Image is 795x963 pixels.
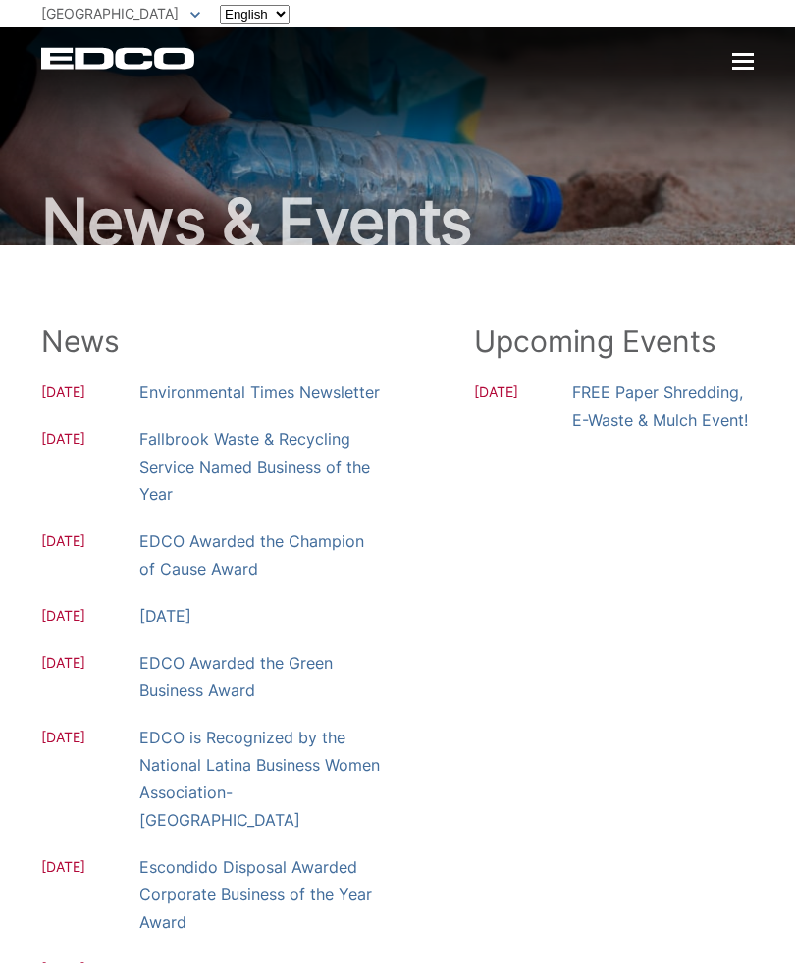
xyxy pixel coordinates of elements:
a: FREE Paper Shredding, E-Waste & Mulch Event! [572,379,754,433]
a: Environmental Times Newsletter [139,379,380,406]
span: [DATE] [41,381,139,406]
h2: News [41,324,383,359]
span: [GEOGRAPHIC_DATA] [41,5,179,22]
span: [DATE] [474,381,572,433]
select: Select a language [220,5,290,24]
span: [DATE] [41,605,139,630]
h1: News & Events [41,190,754,253]
span: [DATE] [41,652,139,704]
span: [DATE] [41,531,139,583]
a: [DATE] [139,602,191,630]
a: Fallbrook Waste & Recycling Service Named Business of the Year [139,426,383,508]
h2: Upcoming Events [474,324,754,359]
a: EDCO Awarded the Green Business Award [139,649,383,704]
span: [DATE] [41,429,139,508]
span: [DATE] [41,727,139,834]
a: EDCO is Recognized by the National Latina Business Women Association-[GEOGRAPHIC_DATA] [139,724,383,834]
a: Escondido Disposal Awarded Corporate Business of the Year Award [139,853,383,936]
a: EDCO Awarded the Champion of Cause Award [139,528,383,583]
a: EDCD logo. Return to the homepage. [41,47,197,70]
span: [DATE] [41,856,139,936]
